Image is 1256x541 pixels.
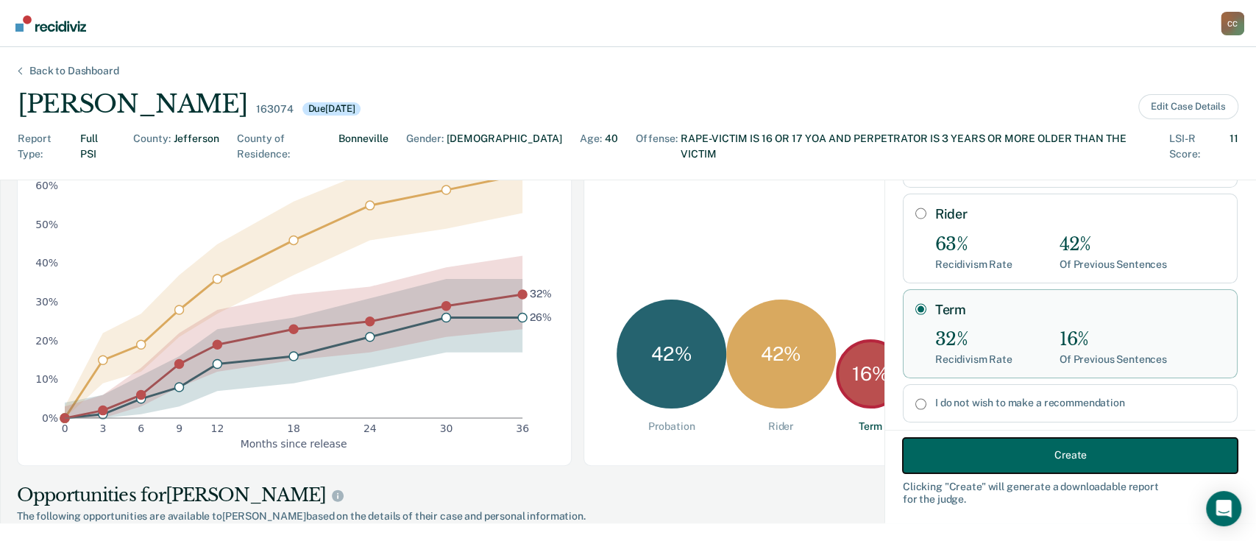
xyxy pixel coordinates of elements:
text: 30% [35,295,58,307]
div: Report Type : [18,131,77,162]
text: 6 [138,422,144,434]
div: 42% [1060,234,1167,255]
div: [DEMOGRAPHIC_DATA] [447,131,562,162]
div: 16% [1060,329,1167,350]
div: Of Previous Sentences [1060,353,1167,366]
div: Recidivism Rate [935,258,1012,271]
g: dot [60,170,527,422]
text: 24 [363,422,377,434]
button: Create [903,437,1238,473]
div: 40 [605,131,618,162]
text: 30 [440,422,453,434]
text: 10% [35,373,58,385]
text: 20% [35,334,58,346]
div: [PERSON_NAME] [18,89,247,119]
div: Term [859,420,882,433]
text: Months since release [241,438,347,450]
label: I do not wish to make a recommendation [935,397,1225,409]
div: Clicking " Create " will generate a downloadable report for the judge. [903,480,1238,505]
div: County : [133,131,171,162]
div: Probation [648,420,695,433]
div: Offense : [636,131,677,162]
text: 12 [211,422,224,434]
g: x-axis label [241,438,347,450]
text: 50% [35,218,58,230]
div: 163074 [256,103,293,116]
text: 0% [42,411,58,423]
text: 63% [530,168,553,180]
g: x-axis tick label [62,422,529,434]
div: Jefferson [174,131,219,162]
text: 40% [35,257,58,269]
div: Rider [768,420,794,433]
div: 16 % [836,339,905,409]
div: 42 % [617,300,726,409]
span: Explore and add any opportunities that would set [PERSON_NAME] up for success on probation. [17,523,868,535]
div: Of Previous Sentences [1060,258,1167,271]
div: Back to Dashboard [12,65,137,77]
text: 32% [530,288,552,300]
div: Age : [580,131,602,162]
label: Term [935,302,1225,318]
label: Rider [935,206,1225,222]
div: Full PSI [80,131,116,162]
div: Bonneville [338,131,388,162]
text: 36 [516,422,529,434]
text: 9 [176,422,182,434]
div: 32% [935,329,1012,350]
text: 26% [530,311,552,323]
text: 0 [62,422,68,434]
text: 60% [35,180,58,191]
div: Opportunities for [PERSON_NAME] [17,484,868,507]
button: Edit Case Details [1138,94,1238,119]
div: Gender : [406,131,444,162]
div: 42 % [726,300,836,409]
div: LSI-R Score : [1168,131,1227,162]
img: Recidiviz [15,15,86,32]
div: RAPE-VICTIM IS 16 OR 17 YOA AND PERPETRATOR IS 3 YEARS OR MORE OLDER THAN THE VICTIM [680,131,1151,162]
div: C C [1221,12,1244,35]
div: County of Residence : [237,131,336,162]
g: y-axis tick label [35,141,58,423]
div: 63% [935,234,1012,255]
text: 18 [287,422,300,434]
div: Due [DATE] [302,102,361,116]
div: Recidivism Rate [935,353,1012,366]
div: Open Intercom Messenger [1206,491,1241,526]
span: The following opportunities are available to [PERSON_NAME] based on the details of their case and... [17,510,868,523]
text: 3 [99,422,106,434]
button: Profile dropdown button [1221,12,1244,35]
div: 11 [1230,131,1238,162]
g: area [65,144,522,418]
g: text [530,168,553,322]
